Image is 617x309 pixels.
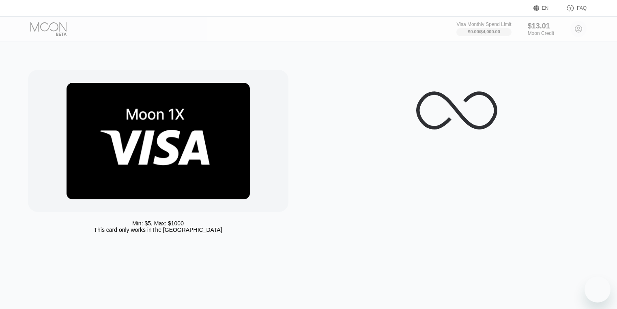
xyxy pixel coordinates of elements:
iframe: Button to launch messaging window [585,277,611,303]
div: FAQ [558,4,587,12]
div: $0.00 / $4,000.00 [468,29,500,34]
div: This card only works in The [GEOGRAPHIC_DATA] [94,227,222,233]
div: Visa Monthly Spend Limit [456,22,511,27]
div: EN [533,4,558,12]
div: FAQ [577,5,587,11]
div: Visa Monthly Spend Limit$0.00/$4,000.00 [456,22,511,36]
div: EN [542,5,549,11]
div: Min: $ 5 , Max: $ 1000 [132,220,184,227]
